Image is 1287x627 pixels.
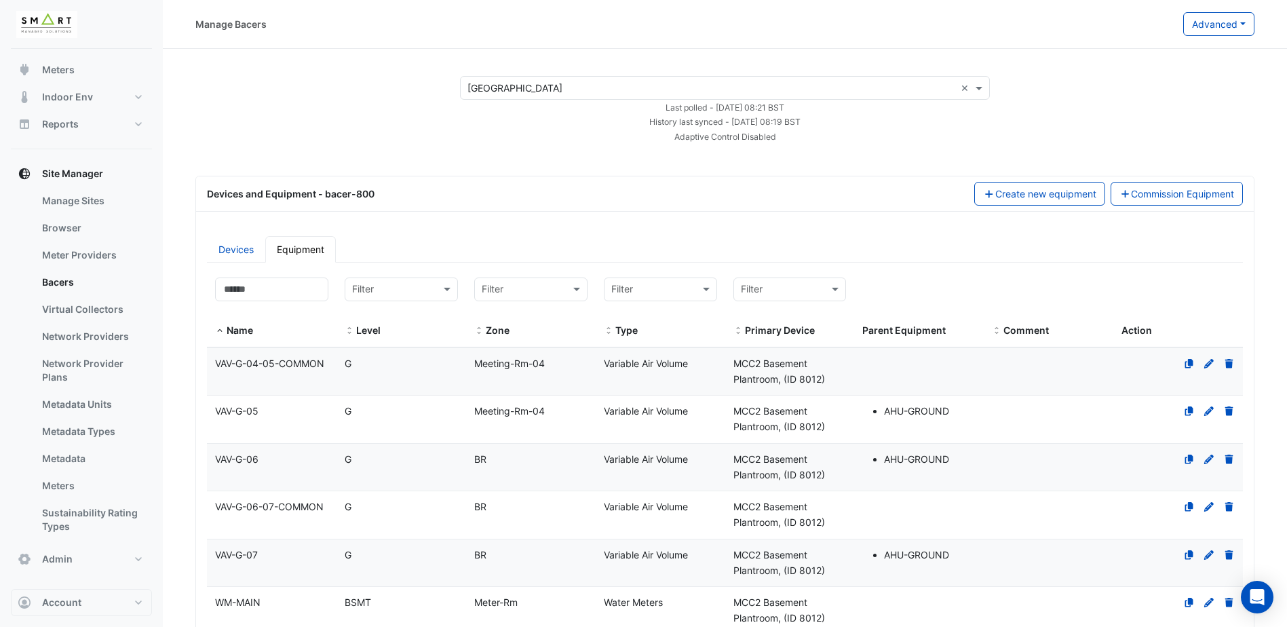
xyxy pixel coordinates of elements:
[215,549,258,560] span: VAV-G-07
[31,242,152,269] a: Meter Providers
[733,453,825,480] span: MCC2 Basement Plantroom, (ID 8012)
[1183,358,1195,369] a: Clone Equipment
[1203,453,1215,465] a: Edit
[674,132,776,142] small: Adaptive Control Disabled
[1183,453,1195,465] a: Clone Equipment
[42,596,81,609] span: Account
[1183,405,1195,417] a: Clone Equipment
[345,596,371,608] span: BSMT
[1203,596,1215,608] a: Edit
[11,187,152,546] div: Site Manager
[1183,501,1195,512] a: Clone Equipment
[31,296,152,323] a: Virtual Collectors
[992,326,1001,337] span: Comment
[604,501,688,512] span: Variable Air Volume
[31,269,152,296] a: Bacers
[11,56,152,83] button: Meters
[615,324,638,336] span: Type
[265,236,336,263] a: Equipment
[1223,405,1235,417] a: Delete
[11,111,152,138] button: Reports
[18,63,31,77] app-icon: Meters
[1183,596,1195,608] a: Clone Equipment
[11,83,152,111] button: Indoor Env
[1223,549,1235,560] a: Delete
[1203,549,1215,560] a: Edit
[18,117,31,131] app-icon: Reports
[1203,358,1215,369] a: Edit
[18,90,31,104] app-icon: Indoor Env
[604,326,613,337] span: Type
[345,549,351,560] span: G
[1223,358,1235,369] a: Delete
[884,404,976,419] li: AHU-GROUND
[215,501,324,512] span: VAV-G-06-07-COMMON
[42,167,103,180] span: Site Manager
[215,358,324,369] span: VAV-G-04-05-COMMON
[1003,324,1049,336] span: Comment
[474,453,486,465] span: BR
[345,405,351,417] span: G
[604,405,688,417] span: Variable Air Volume
[666,102,784,113] small: Tue 02-Sep-2025 08:21 BST
[862,324,946,336] span: Parent Equipment
[733,549,825,576] span: MCC2 Basement Plantroom, (ID 8012)
[474,405,545,417] span: Meeting-Rm-04
[745,324,815,336] span: Primary Device
[884,452,976,468] li: AHU-GROUND
[345,501,351,512] span: G
[474,549,486,560] span: BR
[42,552,73,566] span: Admin
[733,405,825,432] span: MCC2 Basement Plantroom, (ID 8012)
[486,324,510,336] span: Zone
[227,324,253,336] span: Name
[474,326,484,337] span: Zone
[31,323,152,350] a: Network Providers
[733,358,825,385] span: MCC2 Basement Plantroom, (ID 8012)
[345,453,351,465] span: G
[18,167,31,180] app-icon: Site Manager
[1183,549,1195,560] a: Clone Equipment
[1223,453,1235,465] a: Delete
[215,453,258,465] span: VAV-G-06
[199,187,966,201] div: Devices and Equipment - bacer-800
[604,549,688,560] span: Variable Air Volume
[474,596,518,608] span: Meter-Rm
[11,160,152,187] button: Site Manager
[604,358,688,369] span: Variable Air Volume
[1223,596,1235,608] a: Delete
[215,405,258,417] span: VAV-G-05
[733,596,825,624] span: MCC2 Basement Plantroom, (ID 8012)
[18,552,31,566] app-icon: Admin
[16,11,77,38] img: Company Logo
[42,117,79,131] span: Reports
[604,596,663,608] span: Water Meters
[884,548,976,563] li: AHU-GROUND
[733,326,743,337] span: Primary Device
[649,117,801,127] small: Tue 02-Sep-2025 08:19 BST
[1111,182,1244,206] button: Commission Equipment
[31,350,152,391] a: Network Provider Plans
[1183,12,1254,36] button: Advanced
[31,214,152,242] a: Browser
[1241,581,1273,613] div: Open Intercom Messenger
[31,499,152,540] a: Sustainability Rating Types
[345,326,354,337] span: Level
[215,326,225,337] span: Name
[215,596,261,608] span: WM-MAIN
[195,17,267,31] div: Manage Bacers
[42,90,93,104] span: Indoor Env
[474,501,486,512] span: BR
[1203,405,1215,417] a: Edit
[1223,501,1235,512] a: Delete
[733,501,825,528] span: MCC2 Basement Plantroom, (ID 8012)
[604,453,688,465] span: Variable Air Volume
[31,472,152,499] a: Meters
[961,81,972,95] span: Clear
[31,418,152,445] a: Metadata Types
[31,445,152,472] a: Metadata
[1203,501,1215,512] a: Edit
[474,358,545,369] span: Meeting-Rm-04
[42,63,75,77] span: Meters
[345,358,351,369] span: G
